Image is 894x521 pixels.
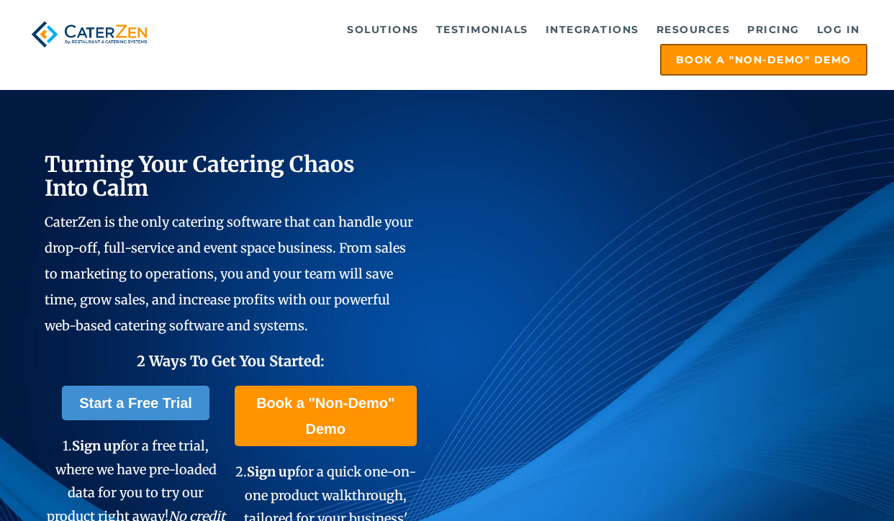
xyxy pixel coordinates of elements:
a: Integrations [538,15,646,44]
span: Turning Your Catering Chaos Into Calm [45,150,355,201]
iframe: Help widget launcher [766,465,878,505]
a: Book a "Non-Demo" Demo [660,44,867,76]
div: Navigation Menu [170,15,867,76]
span: CaterZen is the only catering software that can handle your drop-off, full-service and event spac... [45,214,413,334]
a: Resources [649,15,738,44]
a: Pricing [740,15,807,44]
span: Sign up [247,463,295,480]
a: Log in [810,15,867,44]
span: Sign up [72,438,120,454]
span: 2 Ways To Get You Started: [137,352,325,370]
a: Testimonials [429,15,536,44]
img: caterzen [27,15,152,53]
a: Start a Free Trial [62,386,209,420]
a: Solutions [340,15,426,44]
a: Book a "Non-Demo" Demo [235,386,417,446]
